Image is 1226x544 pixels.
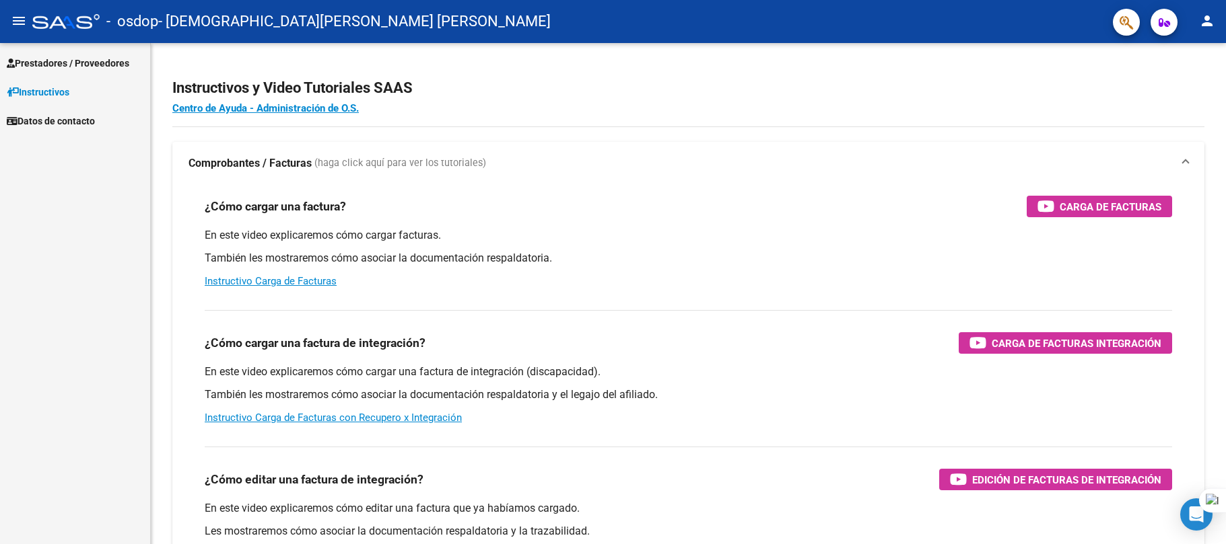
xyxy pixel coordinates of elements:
[205,412,462,424] a: Instructivo Carga de Facturas con Recupero x Integración
[1060,198,1161,215] span: Carga de Facturas
[205,228,1172,243] p: En este video explicaremos cómo cargar facturas.
[189,156,312,171] strong: Comprobantes / Facturas
[314,156,486,171] span: (haga click aquí para ver los tutoriales)
[972,471,1161,488] span: Edición de Facturas de integración
[205,251,1172,266] p: También les mostraremos cómo asociar la documentación respaldatoria.
[172,102,359,114] a: Centro de Ayuda - Administración de O.S.
[959,332,1172,354] button: Carga de Facturas Integración
[7,114,95,128] span: Datos de contacto
[1199,13,1215,29] mat-icon: person
[205,387,1172,402] p: También les mostraremos cómo asociar la documentación respaldatoria y el legajo del afiliado.
[172,142,1204,185] mat-expansion-panel-header: Comprobantes / Facturas (haga click aquí para ver los tutoriales)
[205,501,1172,516] p: En este video explicaremos cómo editar una factura que ya habíamos cargado.
[205,364,1172,379] p: En este video explicaremos cómo cargar una factura de integración (discapacidad).
[205,197,346,216] h3: ¿Cómo cargar una factura?
[106,7,158,36] span: - osdop
[1027,196,1172,217] button: Carga de Facturas
[205,334,425,352] h3: ¿Cómo cargar una factura de integración?
[205,524,1172,539] p: Les mostraremos cómo asociar la documentación respaldatoria y la trazabilidad.
[205,275,337,287] a: Instructivo Carga de Facturas
[172,75,1204,101] h2: Instructivos y Video Tutoriales SAAS
[11,13,27,29] mat-icon: menu
[205,470,423,489] h3: ¿Cómo editar una factura de integración?
[1180,498,1213,531] div: Open Intercom Messenger
[158,7,551,36] span: - [DEMOGRAPHIC_DATA][PERSON_NAME] [PERSON_NAME]
[7,56,129,71] span: Prestadores / Proveedores
[7,85,69,100] span: Instructivos
[992,335,1161,352] span: Carga de Facturas Integración
[939,469,1172,490] button: Edición de Facturas de integración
